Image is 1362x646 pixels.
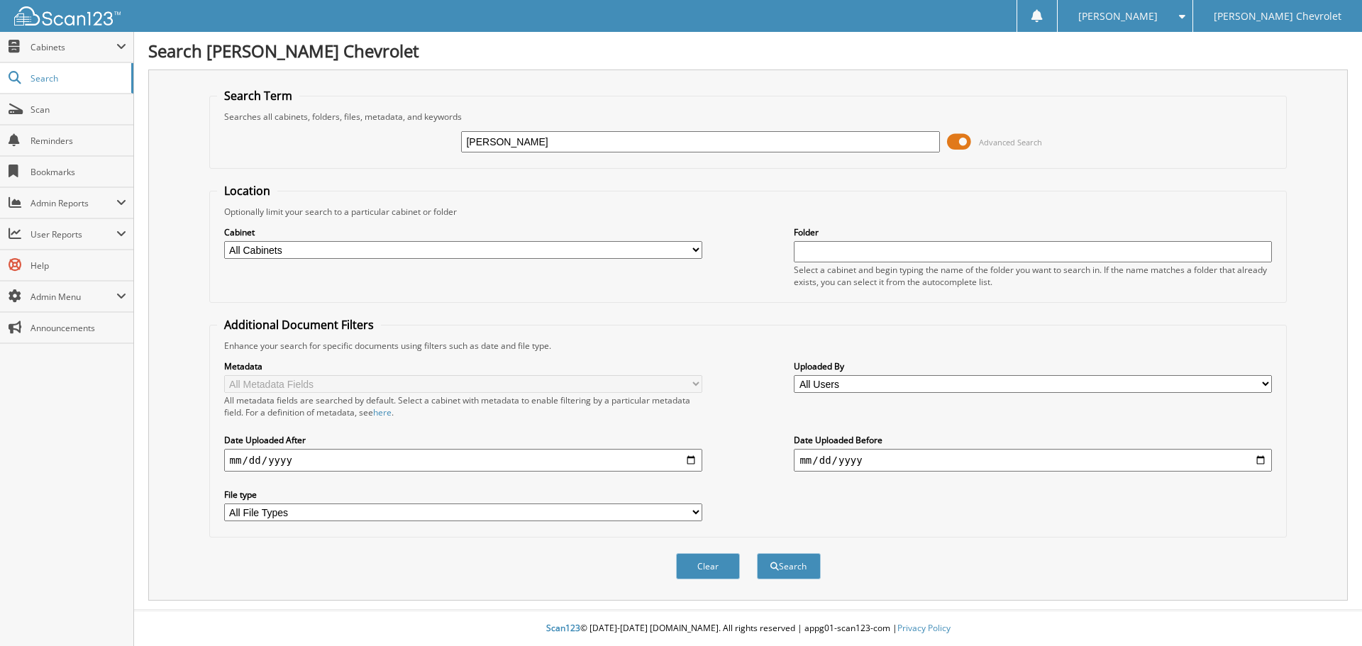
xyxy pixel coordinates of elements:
[979,137,1042,147] span: Advanced Search
[1078,12,1158,21] span: [PERSON_NAME]
[31,291,116,303] span: Admin Menu
[224,226,702,238] label: Cabinet
[794,434,1272,446] label: Date Uploaded Before
[1214,12,1341,21] span: [PERSON_NAME] Chevrolet
[217,317,381,333] legend: Additional Document Filters
[224,489,702,501] label: File type
[224,434,702,446] label: Date Uploaded After
[31,260,126,272] span: Help
[676,553,740,579] button: Clear
[31,135,126,147] span: Reminders
[757,553,821,579] button: Search
[224,394,702,418] div: All metadata fields are searched by default. Select a cabinet with metadata to enable filtering b...
[217,111,1280,123] div: Searches all cabinets, folders, files, metadata, and keywords
[1291,578,1362,646] iframe: Chat Widget
[546,622,580,634] span: Scan123
[373,406,392,418] a: here
[31,72,124,84] span: Search
[31,41,116,53] span: Cabinets
[148,39,1348,62] h1: Search [PERSON_NAME] Chevrolet
[794,264,1272,288] div: Select a cabinet and begin typing the name of the folder you want to search in. If the name match...
[31,228,116,240] span: User Reports
[217,340,1280,352] div: Enhance your search for specific documents using filters such as date and file type.
[31,104,126,116] span: Scan
[794,360,1272,372] label: Uploaded By
[224,449,702,472] input: start
[217,88,299,104] legend: Search Term
[794,226,1272,238] label: Folder
[897,622,951,634] a: Privacy Policy
[794,449,1272,472] input: end
[134,611,1362,646] div: © [DATE]-[DATE] [DOMAIN_NAME]. All rights reserved | appg01-scan123-com |
[31,322,126,334] span: Announcements
[217,206,1280,218] div: Optionally limit your search to a particular cabinet or folder
[31,166,126,178] span: Bookmarks
[217,183,277,199] legend: Location
[224,360,702,372] label: Metadata
[31,197,116,209] span: Admin Reports
[14,6,121,26] img: scan123-logo-white.svg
